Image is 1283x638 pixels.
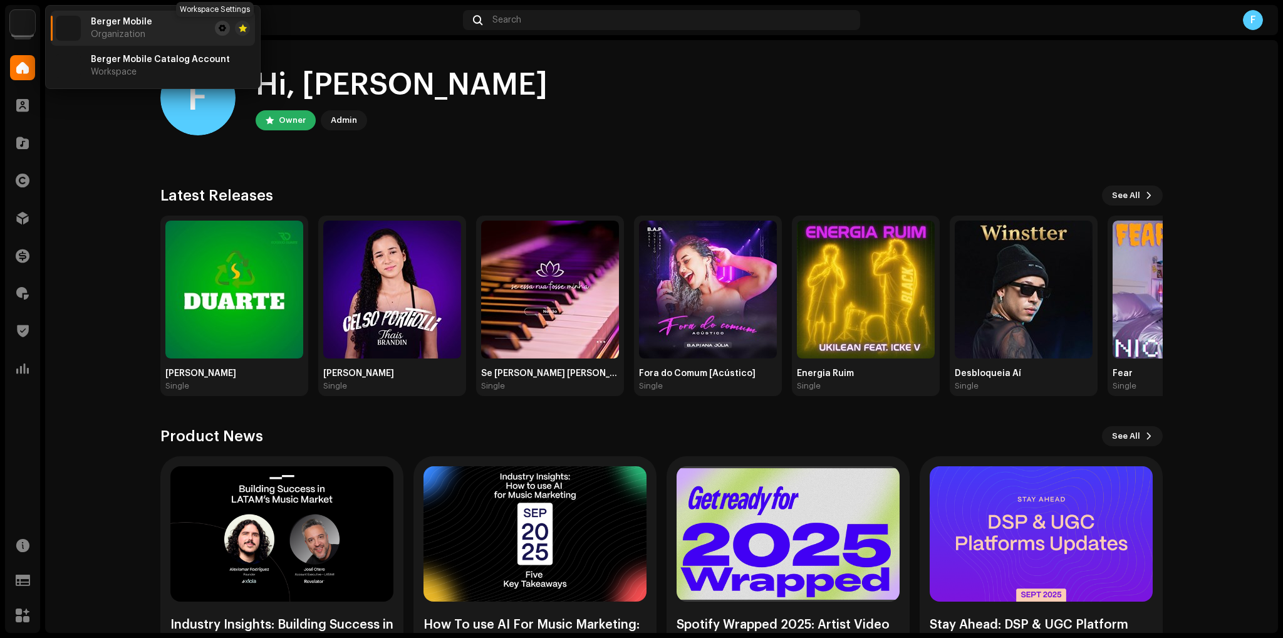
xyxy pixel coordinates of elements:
h3: Latest Releases [160,186,273,206]
div: F [160,60,236,135]
img: ce44fecc-f09a-4c08-b922-014be1f0f8bb [323,221,461,358]
button: See All [1102,186,1163,206]
div: Se [PERSON_NAME] [PERSON_NAME] [481,369,619,379]
div: Desbloqueia Aí [955,369,1093,379]
button: See All [1102,426,1163,446]
div: Single [481,381,505,391]
img: 70c0b94c-19e5-4c8c-a028-e13e35533bab [56,53,81,78]
span: Workspace [91,67,137,77]
img: 70c0b94c-19e5-4c8c-a028-e13e35533bab [56,16,81,41]
div: [PERSON_NAME] [323,369,461,379]
div: Single [1113,381,1136,391]
img: e6131143-0e81-4327-8ed2-402d43083518 [639,221,777,358]
span: Berger Mobile [91,17,152,27]
img: eb71bc48-416d-4ea0-b15d-6b124ed7b8e1 [797,221,935,358]
span: See All [1112,424,1140,449]
div: Single [955,381,979,391]
span: See All [1112,183,1140,208]
div: Fora do Comum [Acústico] [639,369,777,379]
div: Single [639,381,663,391]
img: 70c0b94c-19e5-4c8c-a028-e13e35533bab [10,10,35,35]
div: Single [797,381,821,391]
img: 9ea9f6aa-ddc6-404a-91bb-99cc958668a7 [165,221,303,358]
span: Organization [91,29,145,39]
h3: Product News [160,426,263,446]
div: [PERSON_NAME] [165,369,303,379]
div: Hi, [PERSON_NAME] [256,65,548,105]
div: F [1243,10,1263,30]
img: 5828592a-81c3-4995-ac74-2c2e067e3058 [481,221,619,358]
div: Fear [1113,369,1250,379]
span: Search [492,15,521,25]
div: Admin [331,113,357,128]
div: Owner [279,113,306,128]
div: Energia Ruim [797,369,935,379]
span: Berger Mobile Catalog Account [91,55,230,65]
div: Single [165,381,189,391]
img: d86807d7-cd33-47d4-aded-bad438723f4a [955,221,1093,358]
div: Single [323,381,347,391]
img: da3c48c0-743c-4348-8cb5-aae89f00bc6f [1113,221,1250,358]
